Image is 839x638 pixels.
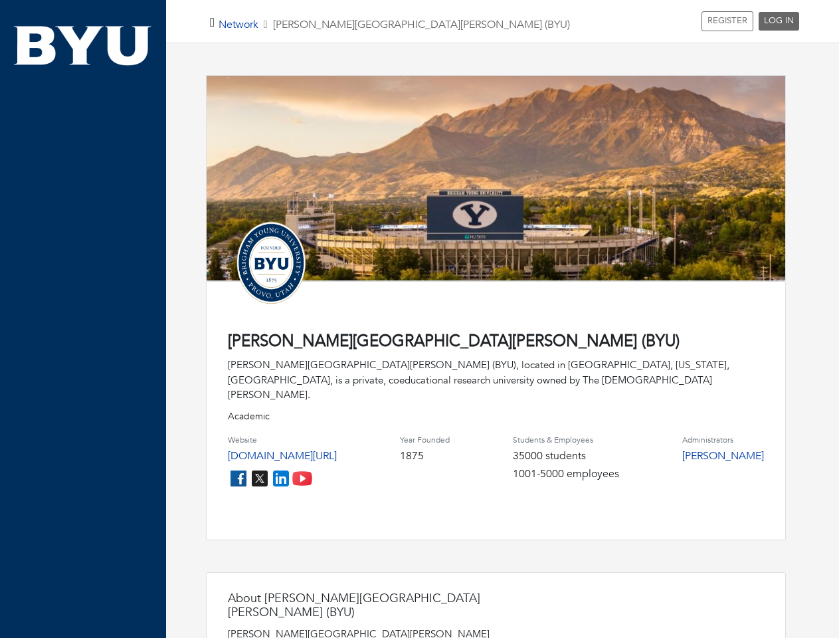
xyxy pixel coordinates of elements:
h4: Year Founded [400,435,450,445]
div: [PERSON_NAME][GEOGRAPHIC_DATA][PERSON_NAME] (BYU), located in [GEOGRAPHIC_DATA], [US_STATE], [GEO... [228,358,764,403]
img: lavell-edwards-stadium.jpg [207,76,785,293]
h4: 1875 [400,450,450,463]
a: LOG IN [759,12,799,31]
a: [PERSON_NAME] [682,449,764,463]
a: Network [219,17,258,32]
h4: [PERSON_NAME][GEOGRAPHIC_DATA][PERSON_NAME] (BYU) [228,332,764,352]
h4: Students & Employees [513,435,619,445]
img: Untitled-design-3.png [228,219,314,306]
h4: 1001-5000 employees [513,468,619,480]
h4: Administrators [682,435,764,445]
a: [DOMAIN_NAME][URL] [228,449,337,463]
a: REGISTER [701,11,753,31]
h5: [PERSON_NAME][GEOGRAPHIC_DATA][PERSON_NAME] (BYU) [219,19,570,31]
img: twitter_icon-7d0bafdc4ccc1285aa2013833b377ca91d92330db209b8298ca96278571368c9.png [249,468,270,489]
p: Academic [228,409,764,423]
img: linkedin_icon-84db3ca265f4ac0988026744a78baded5d6ee8239146f80404fb69c9eee6e8e7.png [270,468,292,489]
h4: Website [228,435,337,445]
img: BYU.png [13,23,153,68]
img: youtube_icon-fc3c61c8c22f3cdcae68f2f17984f5f016928f0ca0694dd5da90beefb88aa45e.png [292,468,313,489]
h4: About [PERSON_NAME][GEOGRAPHIC_DATA][PERSON_NAME] (BYU) [228,591,494,620]
h4: 35000 students [513,450,619,463]
img: facebook_icon-256f8dfc8812ddc1b8eade64b8eafd8a868ed32f90a8d2bb44f507e1979dbc24.png [228,468,249,489]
